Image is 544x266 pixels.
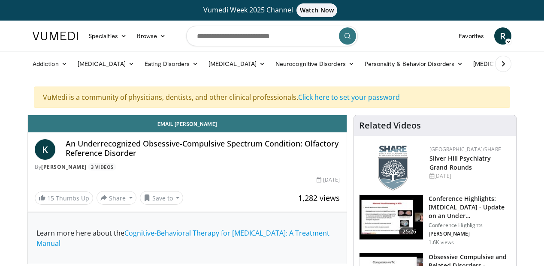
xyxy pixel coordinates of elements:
[378,146,408,191] img: f8aaeb6d-318f-4fcf-bd1d-54ce21f29e87.png.150x105_q85_autocrop_double_scale_upscale_version-0.2.png
[429,172,509,180] div: [DATE]
[140,191,184,205] button: Save to
[36,228,338,248] p: Learn more here about the
[28,115,347,132] a: Email [PERSON_NAME]
[34,3,510,17] a: Vumedi Week 2025 ChannelWatch Now
[36,228,329,248] a: Cognitive-Behavioral Therapy for [MEDICAL_DATA]: A Treatment Manual
[27,55,73,72] a: Addiction
[298,93,400,102] a: Click here to set your password
[186,26,358,46] input: Search topics, interventions
[97,191,136,205] button: Share
[47,194,54,202] span: 15
[33,32,78,40] img: VuMedi Logo
[35,163,340,171] div: By
[429,194,511,220] h3: Conference Highlights: [MEDICAL_DATA] - Update on an Under…
[429,222,511,229] p: Conference Highlights
[359,120,421,131] h4: Related Videos
[359,194,511,246] a: 25:26 Conference Highlights: [MEDICAL_DATA] - Update on an Under… Conference Highlights [PERSON_N...
[132,27,171,45] a: Browse
[429,154,491,171] a: Silver Hill Psychiatry Grand Rounds
[203,55,270,72] a: [MEDICAL_DATA]
[35,191,93,205] a: 15 Thumbs Up
[139,55,203,72] a: Eating Disorders
[360,195,423,239] img: 9f16e963-74a6-4de5-bbd7-8be3a642d08b.150x105_q85_crop-smart_upscale.jpg
[399,227,420,236] span: 25:26
[66,139,340,158] h4: An Underrecognized Obsessive-Compulsive Spectrum Condition: Olfactory Reference Disorder
[73,55,139,72] a: [MEDICAL_DATA]
[83,27,132,45] a: Specialties
[429,146,501,153] a: [GEOGRAPHIC_DATA]/SHARE
[296,3,337,17] span: Watch Now
[88,163,116,170] a: 3 Videos
[298,193,340,203] span: 1,282 views
[494,27,511,45] a: R
[270,55,360,72] a: Neurocognitive Disorders
[360,55,468,72] a: Personality & Behavior Disorders
[429,239,454,246] p: 1.6K views
[35,139,55,160] a: K
[41,163,87,170] a: [PERSON_NAME]
[34,87,510,108] div: VuMedi is a community of physicians, dentists, and other clinical professionals.
[453,27,489,45] a: Favorites
[317,176,340,184] div: [DATE]
[429,230,511,237] p: [PERSON_NAME]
